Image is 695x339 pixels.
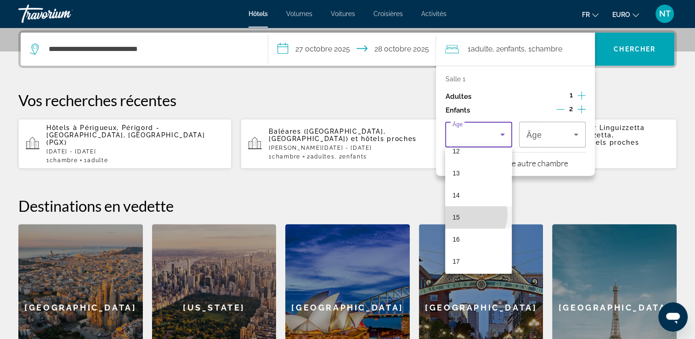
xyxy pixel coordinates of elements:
[445,228,512,250] mat-option: 16 ans
[445,250,512,272] mat-option: 17 ans
[445,184,512,206] mat-option: 14 ans
[452,146,460,157] span: 12
[658,302,688,332] iframe: Bouton de lancement de la fenêtre de messagerie
[452,212,460,223] span: 15
[445,140,512,162] mat-option: 12 ans
[452,168,460,179] span: 13
[452,256,460,267] span: 17
[445,162,512,184] mat-option: 13 ans
[452,234,460,245] span: 16
[445,206,512,228] mat-option: 15 ans
[452,190,460,201] span: 14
